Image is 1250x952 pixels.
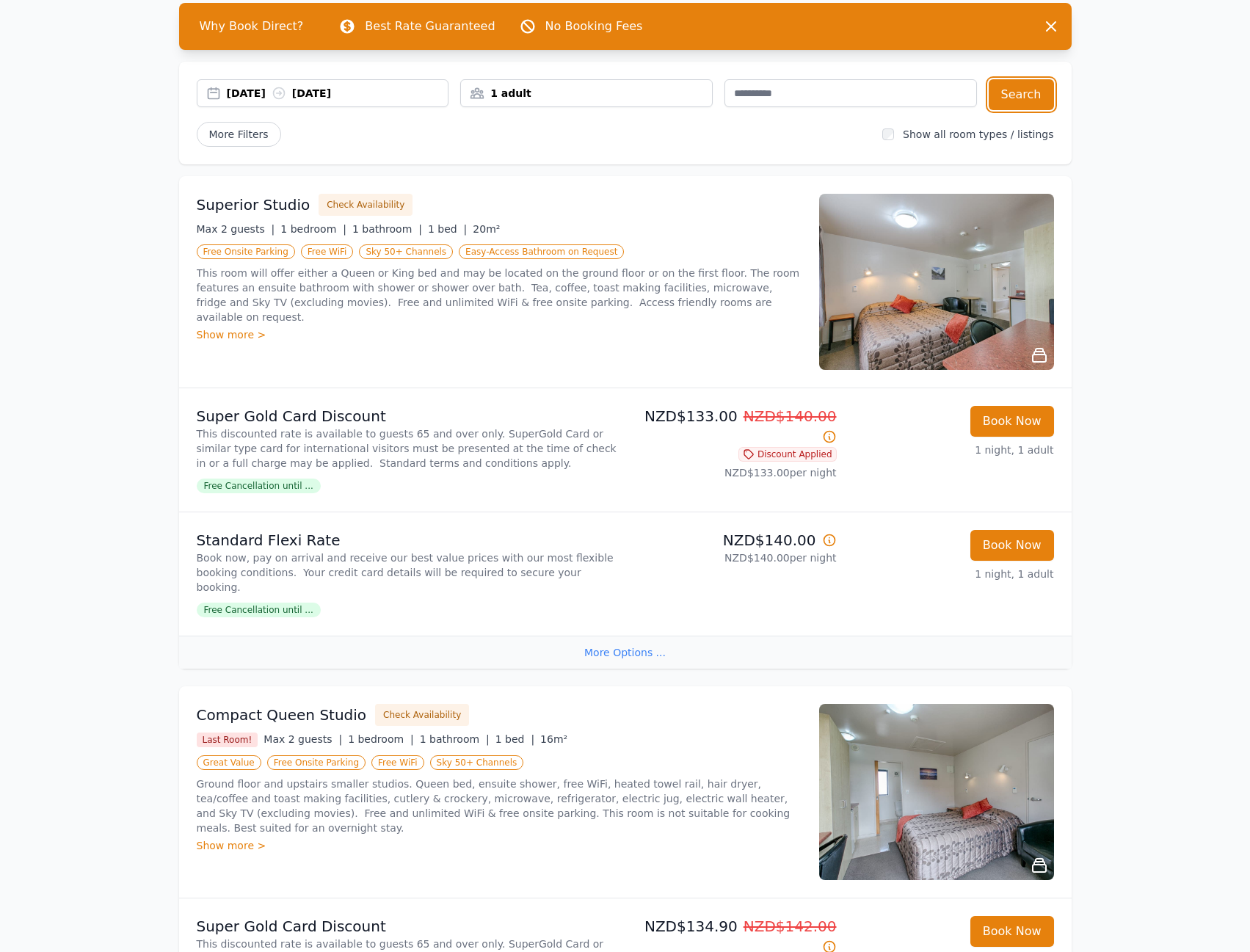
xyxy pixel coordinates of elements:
[197,733,258,747] span: Last Room!
[849,567,1054,581] p: 1 night, 1 adult
[744,407,837,425] span: NZD$140.00
[197,244,295,259] span: Free Onsite Parking
[197,916,619,937] p: Super Gold Card Discount
[227,86,448,101] div: [DATE] [DATE]
[197,705,367,725] h3: Compact Queen Studio
[461,86,712,101] div: 1 adult
[631,551,837,565] p: NZD$140.00 per night
[301,244,354,259] span: Free WiFi
[197,426,619,470] p: This discounted rate is available to guests 65 and over only. SuperGold Card or similar type card...
[903,128,1053,140] label: Show all room types / listings
[197,223,275,235] span: Max 2 guests |
[430,755,524,770] span: Sky 50+ Channels
[197,479,321,493] span: Free Cancellation until ...
[459,244,624,259] span: Easy-Access Bathroom on Request
[188,12,316,41] span: Why Book Direct?
[197,777,802,835] p: Ground floor and upstairs smaller studios. Queen bed, ensuite shower, free WiFi, heated towel rai...
[197,838,802,853] div: Show more >
[197,406,619,426] p: Super Gold Card Discount
[371,755,424,770] span: Free WiFi
[540,733,567,745] span: 16m²
[197,195,310,215] h3: Superior Studio
[744,918,837,935] span: NZD$142.00
[365,18,495,35] p: Best Rate Guaranteed
[631,530,837,551] p: NZD$140.00
[495,733,534,745] span: 1 bed |
[473,223,500,235] span: 20m²
[267,755,366,770] span: Free Onsite Parking
[738,447,837,462] span: Discount Applied
[970,530,1054,561] button: Book Now
[352,223,422,235] span: 1 bathroom |
[197,755,261,770] span: Great Value
[970,406,1054,437] button: Book Now
[970,916,1054,947] button: Book Now
[319,194,413,216] button: Check Availability
[348,733,414,745] span: 1 bedroom |
[197,327,802,342] div: Show more >
[197,603,321,617] span: Free Cancellation until ...
[197,551,619,595] p: Book now, pay on arrival and receive our best value prices with our most flexible booking conditi...
[264,733,342,745] span: Max 2 guests |
[179,636,1072,669] div: More Options ...
[359,244,453,259] span: Sky 50+ Channels
[375,704,469,726] button: Check Availability
[849,443,1054,457] p: 1 night, 1 adult
[631,406,837,447] p: NZD$133.00
[989,79,1054,110] button: Search
[197,122,281,147] span: More Filters
[197,266,802,324] p: This room will offer either a Queen or King bed and may be located on the ground floor or on the ...
[197,530,619,551] p: Standard Flexi Rate
[280,223,346,235] span: 1 bedroom |
[631,465,837,480] p: NZD$133.00 per night
[545,18,643,35] p: No Booking Fees
[428,223,467,235] span: 1 bed |
[420,733,490,745] span: 1 bathroom |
